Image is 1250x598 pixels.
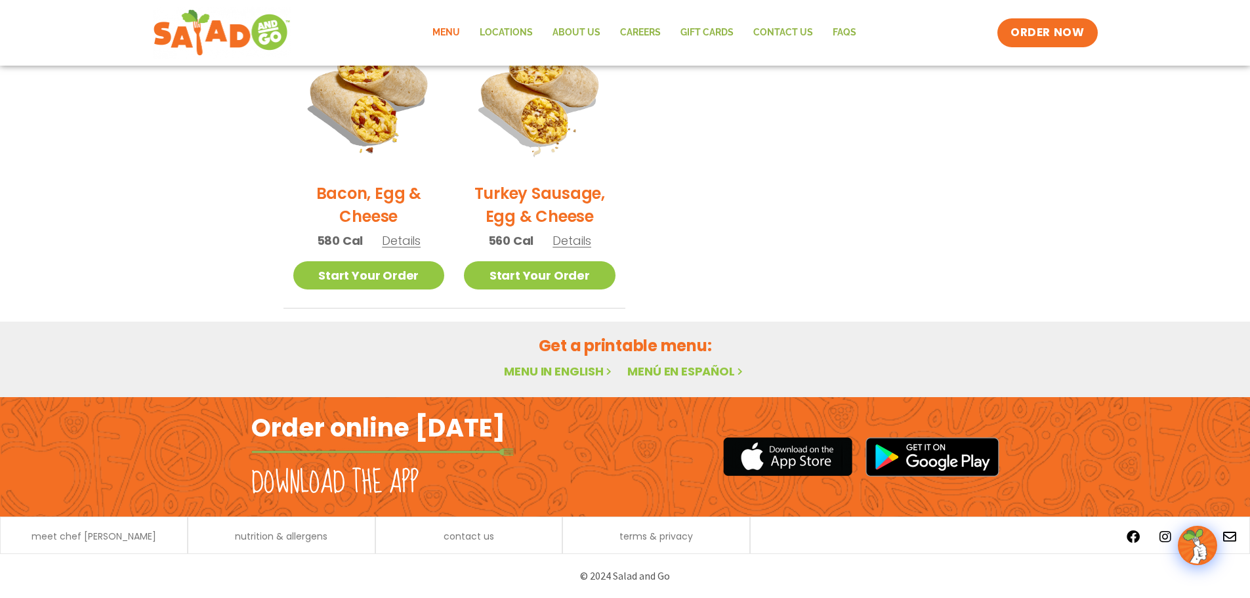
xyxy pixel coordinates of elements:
span: 560 Cal [488,232,534,249]
img: Product photo for Bacon, Egg & Cheese [293,20,445,172]
img: fork [251,448,514,456]
a: Menu in English [504,363,614,379]
img: google_play [865,437,999,477]
h2: Get a printable menu: [283,334,967,357]
img: appstore [723,435,852,478]
h2: Bacon, Egg & Cheese [293,182,445,228]
img: new-SAG-logo-768×292 [153,7,291,59]
a: Careers [610,18,671,48]
span: 580 Cal [317,232,364,249]
a: nutrition & allergens [235,532,327,541]
span: Details [382,232,421,249]
a: contact us [444,532,494,541]
img: wpChatIcon [1179,527,1216,564]
a: Contact Us [743,18,823,48]
a: GIFT CARDS [671,18,743,48]
span: ORDER NOW [1010,25,1084,41]
a: FAQs [823,18,866,48]
a: ORDER NOW [997,18,1097,47]
a: meet chef [PERSON_NAME] [31,532,156,541]
a: Menu [423,18,470,48]
a: Start Your Order [293,261,445,289]
a: Start Your Order [464,261,615,289]
a: terms & privacy [619,532,693,541]
a: Locations [470,18,543,48]
a: About Us [543,18,610,48]
p: © 2024 Salad and Go [258,567,993,585]
img: Product photo for Turkey Sausage, Egg & Cheese [464,20,615,172]
nav: Menu [423,18,866,48]
h2: Download the app [251,465,419,502]
h2: Order online [DATE] [251,412,505,444]
a: Menú en español [627,363,745,379]
span: Details [552,232,591,249]
h2: Turkey Sausage, Egg & Cheese [464,182,615,228]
